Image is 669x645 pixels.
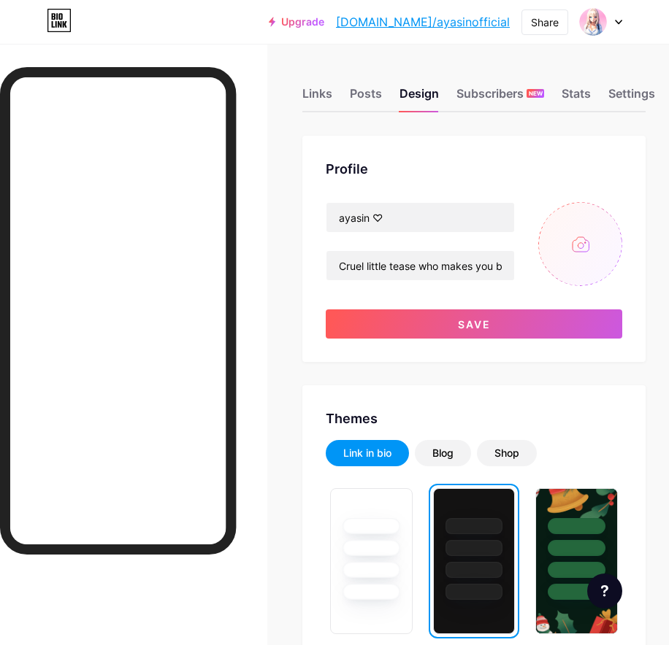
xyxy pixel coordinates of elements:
div: Themes [326,409,622,428]
div: Shop [494,446,519,460]
div: Stats [562,85,591,111]
div: Blog [432,446,454,460]
button: Save [326,309,622,339]
span: NEW [529,89,543,98]
div: Settings [608,85,655,111]
div: Posts [350,85,382,111]
div: Profile [326,159,622,179]
input: Name [326,203,514,232]
a: Upgrade [269,16,324,28]
div: Share [531,15,559,30]
div: Subscribers [456,85,544,111]
div: Links [302,85,332,111]
div: Design [400,85,439,111]
div: Link in bio [343,446,391,460]
span: Save [458,318,491,331]
img: ayasinofficial [579,8,607,36]
a: [DOMAIN_NAME]/ayasinofficial [336,13,510,31]
input: Bio [326,251,514,280]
